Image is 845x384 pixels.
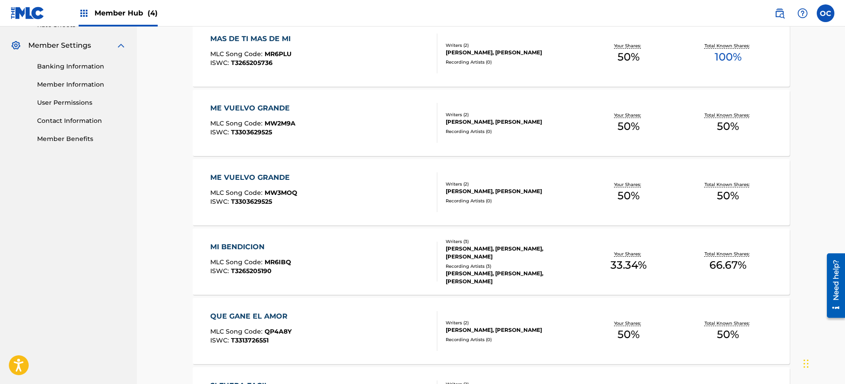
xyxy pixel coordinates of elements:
div: [PERSON_NAME], [PERSON_NAME] [446,118,579,126]
img: help [797,8,808,19]
span: Member Hub [95,8,158,18]
span: MLC Song Code : [210,119,265,127]
span: MR6PLU [265,50,292,58]
div: Writers ( 2 ) [446,181,579,187]
span: MLC Song Code : [210,327,265,335]
span: MLC Song Code : [210,50,265,58]
span: ISWC : [210,267,231,275]
a: MI BENDICIONMLC Song Code:MR6IBQISWC:T3265205190Writers (3)[PERSON_NAME], [PERSON_NAME], [PERSON_... [193,228,790,295]
div: ME VUELVO GRANDE [210,103,296,114]
div: Recording Artists ( 0 ) [446,59,579,65]
p: Your Shares: [614,251,643,257]
span: MW2M9A [265,119,296,127]
a: MAS DE TI MAS DE MIMLC Song Code:MR6PLUISWC:T3265205736Writers (2)[PERSON_NAME], [PERSON_NAME]Rec... [193,20,790,87]
span: ISWC : [210,59,231,67]
span: 50 % [717,188,739,204]
div: Help [794,4,811,22]
span: MR6IBQ [265,258,291,266]
span: 100 % [715,49,742,65]
div: QUE GANE EL AMOR [210,311,292,322]
a: Public Search [771,4,788,22]
span: T3313726551 [231,336,269,344]
div: MAS DE TI MAS DE MI [210,34,295,44]
span: 50 % [618,49,640,65]
img: MLC Logo [11,7,45,19]
span: QP4A8Y [265,327,292,335]
p: Total Known Shares: [705,320,752,327]
span: 50 % [717,327,739,342]
span: (4) [148,9,158,17]
div: Recording Artists ( 0 ) [446,128,579,135]
p: Your Shares: [614,42,643,49]
a: User Permissions [37,98,126,107]
div: Writers ( 3 ) [446,238,579,245]
div: [PERSON_NAME], [PERSON_NAME], [PERSON_NAME] [446,245,579,261]
p: Your Shares: [614,112,643,118]
div: MI BENDICION [210,242,291,252]
span: ISWC : [210,128,231,136]
div: Recording Artists ( 3 ) [446,263,579,270]
span: 50 % [717,118,739,134]
div: Writers ( 2 ) [446,111,579,118]
span: 50 % [618,118,640,134]
a: Member Information [37,80,126,89]
p: Total Known Shares: [705,251,752,257]
a: QUE GANE EL AMORMLC Song Code:QP4A8YISWC:T3313726551Writers (2)[PERSON_NAME], [PERSON_NAME]Record... [193,298,790,364]
iframe: Chat Widget [801,342,845,384]
span: 50 % [618,188,640,204]
img: expand [116,40,126,51]
div: [PERSON_NAME], [PERSON_NAME], [PERSON_NAME] [446,270,579,285]
div: [PERSON_NAME], [PERSON_NAME] [446,187,579,195]
span: 33.34 % [610,257,647,273]
span: Member Settings [28,40,91,51]
a: ME VUELVO GRANDEMLC Song Code:MW3MOQISWC:T3303629525Writers (2)[PERSON_NAME], [PERSON_NAME]Record... [193,159,790,225]
a: Member Benefits [37,134,126,144]
a: ME VUELVO GRANDEMLC Song Code:MW2M9AISWC:T3303629525Writers (2)[PERSON_NAME], [PERSON_NAME]Record... [193,90,790,156]
span: 66.67 % [709,257,746,273]
div: Writers ( 2 ) [446,319,579,326]
span: MW3MOQ [265,189,297,197]
div: ME VUELVO GRANDE [210,172,297,183]
div: Recording Artists ( 0 ) [446,198,579,204]
span: ISWC : [210,198,231,205]
span: T3303629525 [231,128,272,136]
div: Writers ( 2 ) [446,42,579,49]
a: Contact Information [37,116,126,125]
p: Total Known Shares: [705,42,752,49]
span: T3265205736 [231,59,273,67]
img: Top Rightsholders [79,8,89,19]
span: ISWC : [210,336,231,344]
div: [PERSON_NAME], [PERSON_NAME] [446,49,579,57]
div: User Menu [817,4,834,22]
iframe: Resource Center [820,250,845,321]
p: Your Shares: [614,320,643,327]
p: Total Known Shares: [705,112,752,118]
span: T3303629525 [231,198,272,205]
a: Banking Information [37,62,126,71]
div: [PERSON_NAME], [PERSON_NAME] [446,326,579,334]
img: search [774,8,785,19]
span: T3265205190 [231,267,272,275]
div: Drag [803,350,809,377]
p: Your Shares: [614,181,643,188]
div: Recording Artists ( 0 ) [446,336,579,343]
p: Total Known Shares: [705,181,752,188]
span: 50 % [618,327,640,342]
span: MLC Song Code : [210,189,265,197]
span: MLC Song Code : [210,258,265,266]
img: Member Settings [11,40,21,51]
